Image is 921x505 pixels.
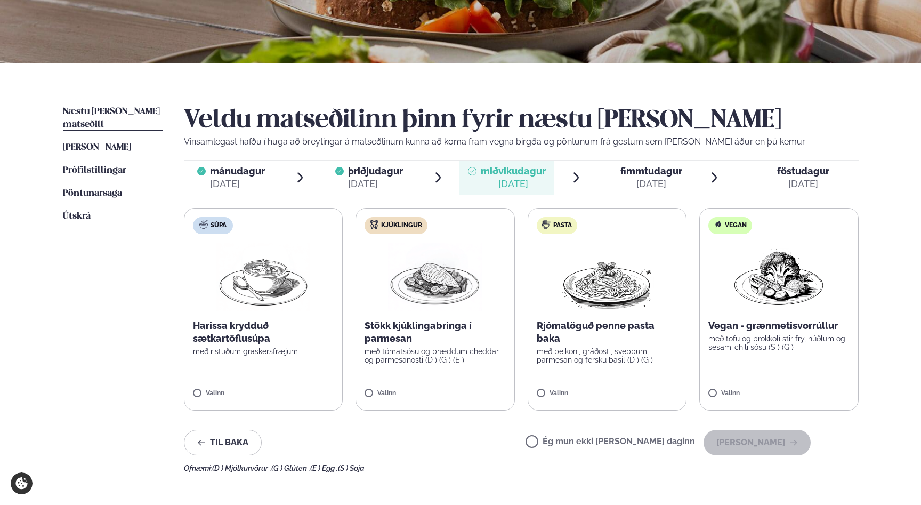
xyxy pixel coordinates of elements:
[63,189,122,198] span: Pöntunarsaga
[620,178,682,190] div: [DATE]
[365,347,506,364] p: með tómatsósu og bræddum cheddar- og parmesanosti (D ) (G ) (E )
[338,464,365,472] span: (S ) Soja
[704,430,811,455] button: [PERSON_NAME]
[537,347,678,364] p: með beikoni, gráðosti, sveppum, parmesan og fersku basil (D ) (G )
[708,319,850,332] p: Vegan - grænmetisvorrúllur
[210,178,265,190] div: [DATE]
[212,464,271,472] span: (D ) Mjólkurvörur ,
[271,464,310,472] span: (G ) Glúten ,
[620,165,682,177] span: fimmtudagur
[193,347,334,356] p: með ristuðum graskersfræjum
[63,164,126,177] a: Prófílstillingar
[63,143,131,152] span: [PERSON_NAME]
[63,141,131,154] a: [PERSON_NAME]
[537,319,678,345] p: Rjómalöguð penne pasta baka
[210,165,265,177] span: mánudagur
[184,106,859,135] h2: Veldu matseðilinn þinn fyrir næstu [PERSON_NAME]
[63,212,91,221] span: Útskrá
[348,165,403,177] span: þriðjudagur
[199,220,208,229] img: soup.svg
[708,334,850,351] p: með tofu og brokkolí stir fry, núðlum og sesam-chili sósu (S ) (G )
[370,220,378,229] img: chicken.svg
[381,221,422,230] span: Kjúklingur
[63,166,126,175] span: Prófílstillingar
[481,178,546,190] div: [DATE]
[63,187,122,200] a: Pöntunarsaga
[211,221,227,230] span: Súpa
[184,464,859,472] div: Ofnæmi:
[725,221,747,230] span: Vegan
[184,135,859,148] p: Vinsamlegast hafðu í huga að breytingar á matseðlinum kunna að koma fram vegna birgða og pöntunum...
[193,319,334,345] p: Harissa krydduð sætkartöflusúpa
[777,178,829,190] div: [DATE]
[63,106,163,131] a: Næstu [PERSON_NAME] matseðill
[184,430,262,455] button: Til baka
[365,319,506,345] p: Stökk kjúklingabringa í parmesan
[732,243,826,311] img: Vegan.png
[310,464,338,472] span: (E ) Egg ,
[481,165,546,177] span: miðvikudagur
[714,220,722,229] img: Vegan.svg
[11,472,33,494] a: Cookie settings
[560,243,654,311] img: Spagetti.png
[63,210,91,223] a: Útskrá
[388,243,482,311] img: Chicken-breast.png
[553,221,572,230] span: Pasta
[542,220,551,229] img: pasta.svg
[63,107,160,129] span: Næstu [PERSON_NAME] matseðill
[216,243,310,311] img: Soup.png
[348,178,403,190] div: [DATE]
[777,165,829,177] span: föstudagur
